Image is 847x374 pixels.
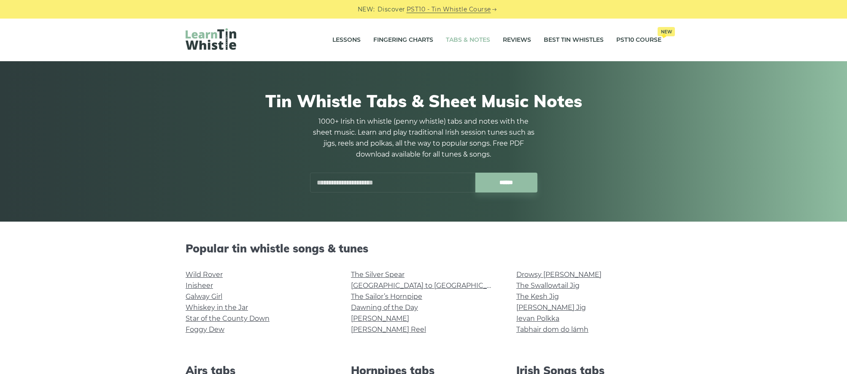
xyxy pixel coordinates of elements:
[351,325,426,333] a: [PERSON_NAME] Reel
[658,27,675,36] span: New
[516,304,586,312] a: [PERSON_NAME] Jig
[186,271,223,279] a: Wild Rover
[186,282,213,290] a: Inisheer
[373,30,433,51] a: Fingering Charts
[516,314,559,323] a: Ievan Polkka
[616,30,661,51] a: PST10 CourseNew
[446,30,490,51] a: Tabs & Notes
[351,314,409,323] a: [PERSON_NAME]
[186,28,236,50] img: LearnTinWhistle.com
[351,304,418,312] a: Dawning of the Day
[332,30,361,51] a: Lessons
[186,242,661,255] h2: Popular tin whistle songs & tunes
[310,116,537,160] p: 1000+ Irish tin whistle (penny whistle) tabs and notes with the sheet music. Learn and play tradi...
[351,271,405,279] a: The Silver Spear
[351,282,507,290] a: [GEOGRAPHIC_DATA] to [GEOGRAPHIC_DATA]
[186,293,222,301] a: Galway Girl
[186,314,270,323] a: Star of the County Down
[516,282,580,290] a: The Swallowtail Jig
[351,293,422,301] a: The Sailor’s Hornpipe
[503,30,531,51] a: Reviews
[516,325,588,333] a: Tabhair dom do lámh
[516,271,602,279] a: Drowsy [PERSON_NAME]
[544,30,604,51] a: Best Tin Whistles
[186,325,224,333] a: Foggy Dew
[516,293,559,301] a: The Kesh Jig
[186,304,248,312] a: Whiskey in the Jar
[186,91,661,111] h1: Tin Whistle Tabs & Sheet Music Notes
